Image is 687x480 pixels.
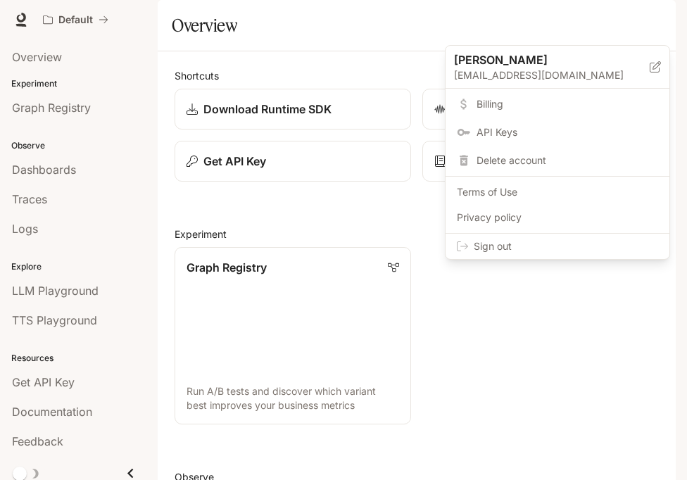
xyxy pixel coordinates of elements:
span: Billing [477,97,658,111]
div: Delete account [448,148,667,173]
div: Sign out [446,234,669,259]
p: [EMAIL_ADDRESS][DOMAIN_NAME] [454,68,650,82]
a: Terms of Use [448,179,667,205]
div: [PERSON_NAME][EMAIL_ADDRESS][DOMAIN_NAME] [446,46,669,89]
p: [PERSON_NAME] [454,51,627,68]
a: API Keys [448,120,667,145]
span: Delete account [477,153,658,168]
span: Terms of Use [457,185,658,199]
a: Billing [448,91,667,117]
span: Sign out [474,239,658,253]
span: API Keys [477,125,658,139]
a: Privacy policy [448,205,667,230]
span: Privacy policy [457,210,658,225]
